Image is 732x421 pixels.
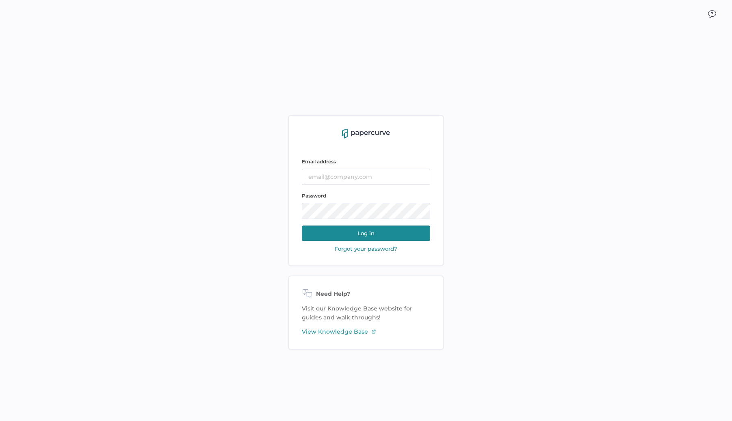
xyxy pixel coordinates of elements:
div: Visit our Knowledge Base website for guides and walk throughs! [288,276,444,350]
div: Need Help? [302,289,430,299]
input: email@company.com [302,169,430,185]
span: Password [302,193,326,199]
img: papercurve-logo-colour.7244d18c.svg [342,129,390,139]
img: need-help-icon.d526b9f7.svg [302,289,313,299]
button: Forgot your password? [332,245,400,252]
img: icon_chat.2bd11823.svg [708,10,716,18]
span: View Knowledge Base [302,327,368,336]
button: Log in [302,226,430,241]
span: Email address [302,158,336,165]
img: external-link-icon-3.58f4c051.svg [371,329,376,334]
